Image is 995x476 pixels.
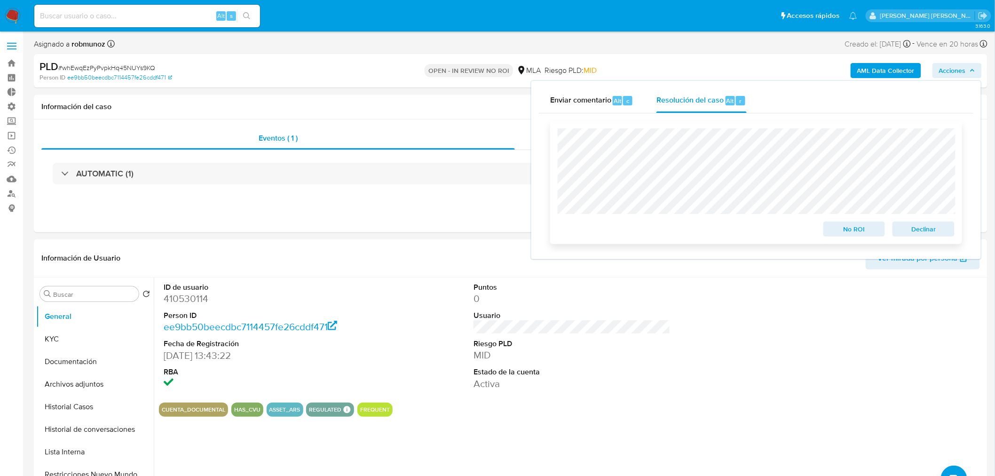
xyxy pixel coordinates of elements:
[425,64,513,77] p: OPEN - IN REVIEW NO ROI
[614,96,621,105] span: Alt
[41,102,980,111] h1: Información del caso
[474,377,671,390] dd: Activa
[76,168,134,179] h3: AUTOMATIC (1)
[36,418,154,441] button: Historial de conversaciones
[164,292,361,305] dd: 410530114
[237,9,256,23] button: search-icon
[39,73,65,82] b: Person ID
[36,373,154,396] button: Archivos adjuntos
[53,163,969,184] div: AUTOMATIC (1)
[830,222,879,236] span: No ROI
[58,63,155,72] span: # whEwqEzPyPvpkHq45NUYs9KQ
[70,39,105,49] b: robmunoz
[584,65,597,76] span: MID
[41,254,120,263] h1: Información de Usuario
[978,11,988,21] a: Salir
[857,63,915,78] b: AML Data Collector
[474,349,671,362] dd: MID
[39,59,58,74] b: PLD
[932,63,982,78] button: Acciones
[53,290,135,299] input: Buscar
[851,63,921,78] button: AML Data Collector
[36,305,154,328] button: General
[823,222,885,237] button: No ROI
[880,11,975,20] p: roberto.munoz@mercadolibre.com
[892,222,955,237] button: Declinar
[164,367,361,377] dt: RBA
[474,282,671,293] dt: Puntos
[787,11,840,21] span: Accesos rápidos
[939,63,966,78] span: Acciones
[739,96,742,105] span: r
[259,133,298,143] span: Eventos ( 1 )
[917,39,979,49] span: Vence en 20 horas
[36,441,154,463] button: Lista Interna
[164,339,361,349] dt: Fecha de Registración
[67,73,172,82] a: ee9bb50beecdbc7114457fe26cddf471
[44,290,51,298] button: Buscar
[474,310,671,321] dt: Usuario
[164,282,361,293] dt: ID de usuario
[517,65,541,76] div: MLA
[164,349,361,362] dd: [DATE] 13:43:22
[34,10,260,22] input: Buscar usuario o caso...
[34,39,105,49] span: Asignado a
[899,222,948,236] span: Declinar
[164,310,361,321] dt: Person ID
[849,12,857,20] a: Notificaciones
[474,292,671,305] dd: 0
[626,96,629,105] span: c
[550,95,611,106] span: Enviar comentario
[230,11,233,20] span: s
[727,96,734,105] span: Alt
[474,339,671,349] dt: Riesgo PLD
[217,11,225,20] span: Alt
[36,328,154,350] button: KYC
[36,350,154,373] button: Documentación
[36,396,154,418] button: Historial Casos
[474,367,671,377] dt: Estado de la cuenta
[142,290,150,301] button: Volver al orden por defecto
[656,95,724,106] span: Resolución del caso
[913,38,915,50] span: -
[845,38,911,50] div: Creado el: [DATE]
[545,65,597,76] span: Riesgo PLD:
[164,320,338,333] a: ee9bb50beecdbc7114457fe26cddf471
